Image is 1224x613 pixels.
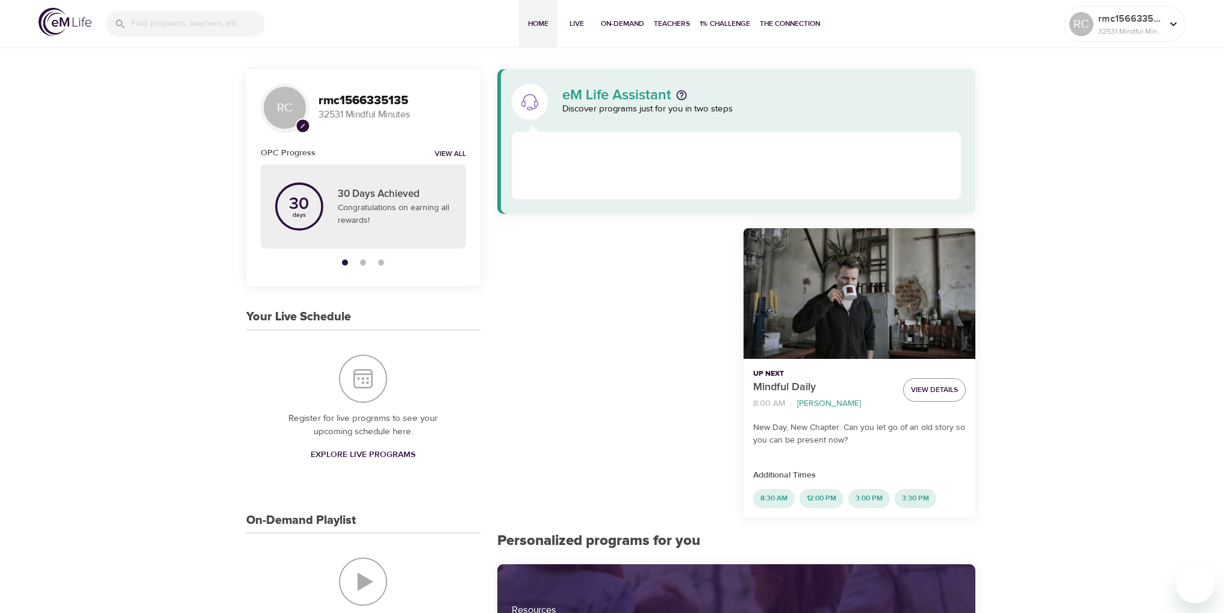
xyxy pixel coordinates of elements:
[270,412,456,439] p: Register for live programs to see your upcoming schedule here.
[338,202,452,227] p: Congratulations on earning all rewards!
[562,17,591,30] span: Live
[261,84,309,132] div: RC
[520,92,539,111] img: eM Life Assistant
[1098,26,1162,37] p: 32531 Mindful Minutes
[753,489,795,508] div: 8:30 AM
[289,213,309,217] p: days
[700,17,750,30] span: 1% Challenge
[339,355,387,403] img: Your Live Schedule
[39,8,92,36] img: logo
[753,397,785,410] p: 8:00 AM
[246,514,356,527] h3: On-Demand Playlist
[753,493,795,503] span: 8:30 AM
[562,88,671,102] p: eM Life Assistant
[753,469,966,482] p: Additional Times
[338,187,452,202] p: 30 Days Achieved
[753,369,893,379] p: Up Next
[289,196,309,213] p: 30
[753,396,893,412] nav: breadcrumb
[524,17,553,30] span: Home
[497,532,976,550] h2: Personalized programs for you
[654,17,690,30] span: Teachers
[848,489,890,508] div: 3:00 PM
[848,493,890,503] span: 3:00 PM
[790,396,792,412] li: ·
[339,558,387,606] img: On-Demand Playlist
[800,489,843,508] div: 12:00 PM
[797,397,861,410] p: [PERSON_NAME]
[760,17,820,30] span: The Connection
[744,228,975,359] button: Mindful Daily
[306,444,420,466] a: Explore Live Programs
[911,384,958,396] span: View Details
[131,11,265,37] input: Find programs, teachers, etc...
[753,379,893,396] p: Mindful Daily
[318,94,466,108] h3: rmc1566335135
[895,493,936,503] span: 3:30 PM
[895,489,936,508] div: 3:30 PM
[1069,12,1093,36] div: RC
[562,102,961,116] p: Discover programs just for you in two steps
[435,149,466,160] a: View all notifications
[753,422,966,447] p: New Day, New Chapter: Can you let go of an old story so you can be present now?
[1176,565,1214,603] iframe: Button to launch messaging window
[311,447,415,462] span: Explore Live Programs
[601,17,644,30] span: On-Demand
[903,378,966,402] button: View Details
[246,310,351,324] h3: Your Live Schedule
[318,108,466,122] p: 32531 Mindful Minutes
[261,146,315,160] h6: OPC Progress
[1098,11,1162,26] p: rmc1566335135
[800,493,843,503] span: 12:00 PM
